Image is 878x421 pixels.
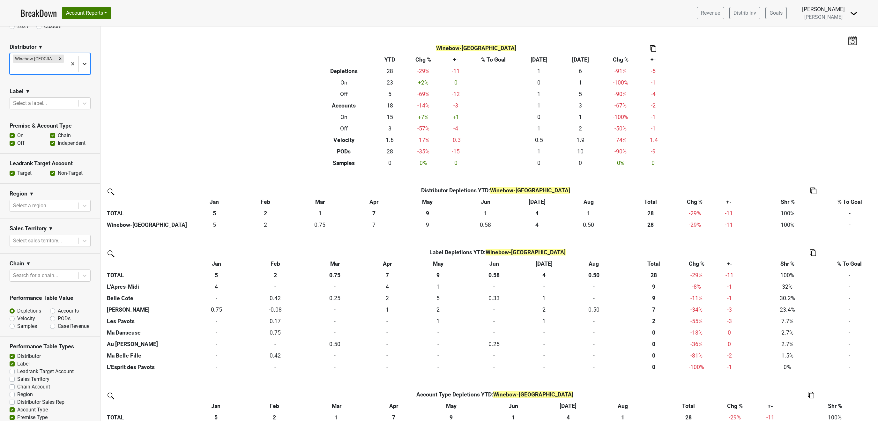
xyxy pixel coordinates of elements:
[404,88,443,100] td: -69 %
[601,65,640,77] td: -91 %
[312,123,376,134] th: Off
[349,196,399,208] th: Apr: activate to sort column ascending
[469,54,518,65] th: % To Goal
[244,292,306,304] td: 0.417
[824,304,875,315] td: -
[25,88,30,95] span: ▼
[456,196,515,208] th: Jun: activate to sort column ascending
[436,45,516,51] span: Winebow-[GEOGRAPHIC_DATA]
[559,219,618,231] td: 0.5
[189,400,243,412] th: Jan: activate to sort column ascending
[306,292,363,304] td: 0.25
[404,123,443,134] td: -57 %
[10,190,27,197] h3: Region
[399,219,456,231] td: 9.167
[404,146,443,157] td: -35 %
[312,134,376,146] th: Velocity
[751,281,823,292] td: 32%
[523,258,565,270] th: Jul: activate to sort column ascending
[308,294,362,302] div: 0.25
[404,157,443,169] td: 0 %
[467,283,521,291] div: -
[516,221,558,229] div: 4
[456,219,515,231] td: 0.583
[351,221,397,229] div: 7
[560,111,601,123] td: 1
[349,208,399,219] th: 7
[411,258,465,270] th: May: activate to sort column ascending
[105,196,189,208] th: &nbsp;: activate to sort column ascending
[399,196,456,208] th: May: activate to sort column ascending
[650,45,656,52] img: Copy to clipboard
[601,88,640,100] td: -90 %
[376,54,404,65] th: YTD
[601,100,640,111] td: -67 %
[560,88,601,100] td: 5
[640,88,666,100] td: -4
[518,111,560,123] td: 0
[189,270,244,281] th: 5
[808,392,814,398] img: Copy to clipboard
[17,139,25,147] label: Off
[850,10,858,17] img: Dropdown Menu
[523,304,565,315] td: 2.25
[751,292,823,304] td: 30.2%
[601,54,640,65] th: Chg %
[824,219,875,231] td: -
[683,196,706,208] th: Chg %: activate to sort column ascending
[305,400,368,412] th: Mar: activate to sort column ascending
[751,258,823,270] th: Shr %: activate to sort column ascending
[17,391,33,398] label: Region
[640,77,666,88] td: -1
[243,400,305,412] th: Feb: activate to sort column ascending
[10,160,91,167] h3: Leadrank Target Account
[312,77,376,88] th: On
[105,186,115,196] img: filter
[601,123,640,134] td: -50 %
[376,146,404,157] td: 28
[411,292,465,304] td: 5
[618,219,683,231] th: 28.168
[685,292,708,304] td: -11 %
[465,281,523,292] td: 0
[601,146,640,157] td: -90 %
[443,123,469,134] td: -4
[189,208,240,219] th: 5
[765,7,787,19] a: Goals
[105,292,189,304] th: Belle Cote
[10,122,91,129] h3: Premise & Account Type
[13,55,57,63] div: Winebow-[GEOGRAPHIC_DATA]
[706,196,751,208] th: +-: activate to sort column ascending
[443,111,469,123] td: +1
[44,23,62,30] label: Custom
[622,258,685,270] th: Total: activate to sort column ascending
[524,283,564,291] div: -
[443,134,469,146] td: -0.3
[824,281,875,292] td: -
[189,304,244,315] td: 0.75
[443,157,469,169] td: 0
[689,210,701,217] span: -29%
[17,360,30,368] label: Label
[710,283,749,291] div: -1
[376,65,404,77] td: 28
[105,248,115,258] img: filter
[17,169,32,177] label: Target
[368,400,420,412] th: Apr: activate to sort column ascending
[105,208,189,219] th: TOTAL
[291,219,349,231] td: 0.75
[618,208,683,219] th: 28
[240,185,751,196] th: Distributor Depletions YTD :
[404,77,443,88] td: +2 %
[306,258,363,270] th: Mar: activate to sort column ascending
[467,306,521,314] div: -
[601,111,640,123] td: -100 %
[601,77,640,88] td: -100 %
[246,294,305,302] div: 0.42
[364,304,411,315] td: 1
[824,258,875,270] th: % To Goal: activate to sort column ascending
[312,111,376,123] th: On
[456,208,515,219] th: 1
[17,406,48,414] label: Account Type
[565,258,622,270] th: Aug: activate to sort column ascending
